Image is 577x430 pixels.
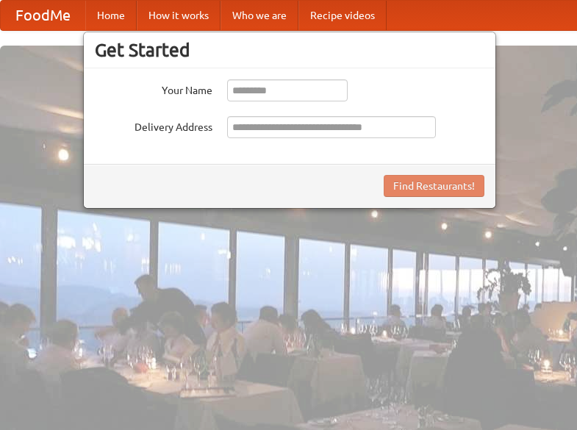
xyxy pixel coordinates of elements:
[137,1,221,30] a: How it works
[85,1,137,30] a: Home
[1,1,85,30] a: FoodMe
[221,1,298,30] a: Who we are
[95,39,484,61] h3: Get Started
[298,1,387,30] a: Recipe videos
[95,79,212,98] label: Your Name
[95,116,212,135] label: Delivery Address
[384,175,484,197] button: Find Restaurants!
